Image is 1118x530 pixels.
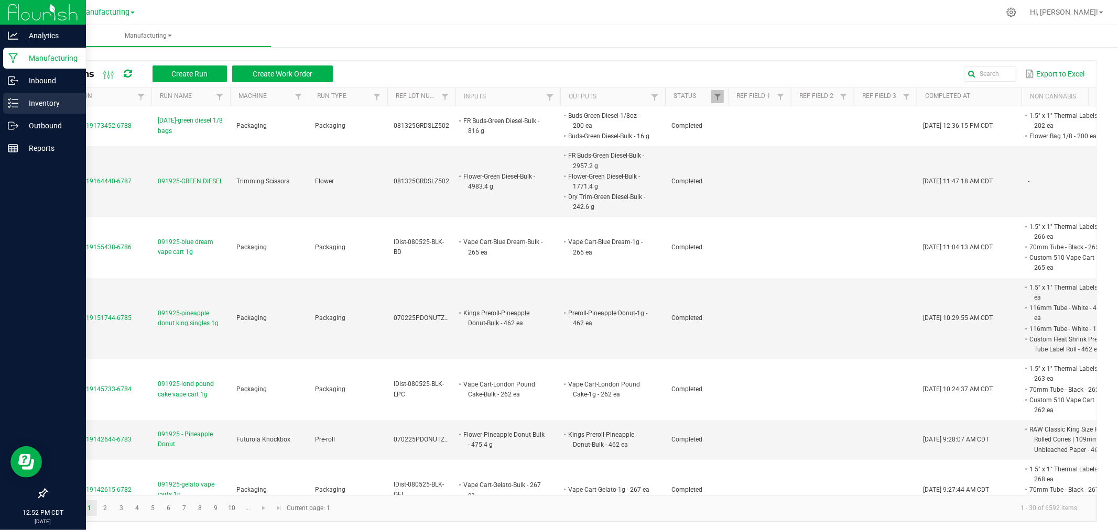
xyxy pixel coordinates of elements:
li: Kings Preroll-Pineapple Donut-Bulk - 462 ea [462,308,545,328]
li: Vape Cart-London Pound Cake-Bulk - 262 ea [462,379,545,400]
span: Manufacturing [79,8,129,17]
a: Filter [648,91,661,104]
span: Packaging [236,385,267,393]
span: Create Run [171,70,208,78]
span: 070225PDONUTZ702 [394,314,455,322]
li: 1.5" x 1" Thermal Labels - 266 ea [1028,222,1111,242]
a: Filter [774,90,787,103]
a: Filter [837,90,850,103]
span: 070225PDONUTZ702 [394,436,455,443]
a: Ref Field 1Sortable [736,92,774,101]
a: Page 8 [192,500,208,516]
p: Inventory [18,97,81,109]
a: ExtractionSortable [55,92,134,101]
inline-svg: Manufacturing [8,53,18,63]
li: 116mm Tube - White - 11 ea [1028,324,1111,334]
span: MP-20250919142644-6783 [53,436,132,443]
a: Ref Field 3Sortable [862,92,899,101]
a: StatusSortable [674,92,711,101]
a: MachineSortable [238,92,291,101]
span: Hi, [PERSON_NAME]! [1030,8,1098,16]
a: Manufacturing [25,25,271,47]
span: Completed [671,436,702,443]
p: Reports [18,142,81,154]
span: 091925-gelato vape carts 1g [158,480,224,500]
input: Search [964,66,1016,82]
kendo-pager: Current page: 1 [47,495,1097,522]
span: Futurola Knockbox [236,436,290,443]
span: Packaging [315,314,345,322]
span: 081325GRDSLZ502 [394,178,449,185]
a: Filter [292,90,305,103]
div: Manage settings [1005,7,1018,17]
p: Inbound [18,74,81,87]
a: Filter [371,90,383,103]
li: Vape Cart-Gelato-Bulk - 267 ea [462,480,545,500]
th: Outputs [560,87,665,106]
span: [DATE] 9:27:44 AM CDT [923,486,989,493]
li: 1.5" x 1" Thermal Labels - 202 ea [1028,111,1111,131]
span: 081325GRDSLZ502 [394,122,449,129]
a: Filter [544,91,556,104]
a: Page 10 [224,500,240,516]
a: Page 4 [129,500,145,516]
a: Go to the last page [272,500,287,516]
li: Vape Cart-Gelato-1g - 267 ea [567,484,649,495]
span: Create Work Order [253,70,312,78]
li: Buds-Green Diesel-Bulk - 16 g [567,131,649,141]
a: Go to the next page [256,500,272,516]
p: [DATE] [5,517,81,525]
a: Filter [213,90,226,103]
span: Packaging [236,244,267,251]
span: 091925 - Pineapple Donut [158,429,224,449]
li: 1.5" x 1" Thermal Labels - 1 ea [1028,282,1111,303]
span: [DATE] 12:36:15 PM CDT [923,122,993,129]
a: Completed AtSortable [925,92,1017,101]
p: 12:52 PM CDT [5,508,81,517]
a: Page 2 [97,500,113,516]
span: Packaging [236,314,267,322]
span: Completed [671,122,702,129]
button: Export to Excel [1023,65,1088,83]
a: Ref Lot NumberSortable [396,92,438,101]
li: Flower-Pineapple Donut-Bulk - 475.4 g [462,429,545,450]
span: MP-20250919164440-6787 [53,178,132,185]
span: IDist-080525-BLK-GEL [394,481,444,498]
span: MP-20250919173452-6788 [53,122,132,129]
span: Packaging [315,486,345,493]
inline-svg: Outbound [8,120,18,131]
span: Trimming Scissors [236,178,289,185]
span: 091925-pineapple donut king singles 1g [158,308,224,328]
a: Page 6 [161,500,176,516]
li: 116mm Tube - White - 451 ea [1028,303,1111,323]
span: Packaging [315,244,345,251]
span: Completed [671,178,702,185]
kendo-pager-info: 1 - 30 of 6592 items [337,500,1086,517]
span: Manufacturing [25,31,271,40]
a: Page 5 [145,500,160,516]
span: Packaging [236,486,267,493]
span: 091925-GREEN DIESEL [158,176,223,186]
a: Ref Field 2Sortable [799,92,837,101]
inline-svg: Reports [8,143,18,153]
li: Vape Cart-Blue Dream-Bulk - 265 ea [462,237,545,257]
inline-svg: Inventory [8,98,18,108]
li: Flower-Green Diesel-Bulk - 1771.4 g [567,171,649,192]
a: Run NameSortable [160,92,213,101]
span: Completed [671,385,702,393]
li: Custom 510 Vape Cart Bag - 265 ea [1028,252,1111,273]
iframe: Resource center [10,446,42,478]
li: Kings Preroll-Pineapple Donut-Bulk - 462 ea [567,429,649,450]
span: MP-20250919151744-6785 [53,314,132,322]
span: [DATE] 9:28:07 AM CDT [923,436,989,443]
a: Filter [135,90,147,103]
a: Filter [711,90,724,103]
li: Flower Bag 1/8 - 200 ea [1028,131,1111,141]
span: IDist-080525-BLK-LPC [394,380,444,397]
li: 70mm Tube - Black - 262 ea [1028,384,1111,395]
span: Packaging [236,122,267,129]
li: 1.5" x 1" Thermal Labels - 263 ea [1028,363,1111,384]
span: Go to the next page [259,504,268,512]
li: Vape Cart-Blue Dream-1g - 265 ea [567,237,649,257]
li: Dry Trim-Green Diesel-Bulk - 242.6 g [567,192,649,212]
